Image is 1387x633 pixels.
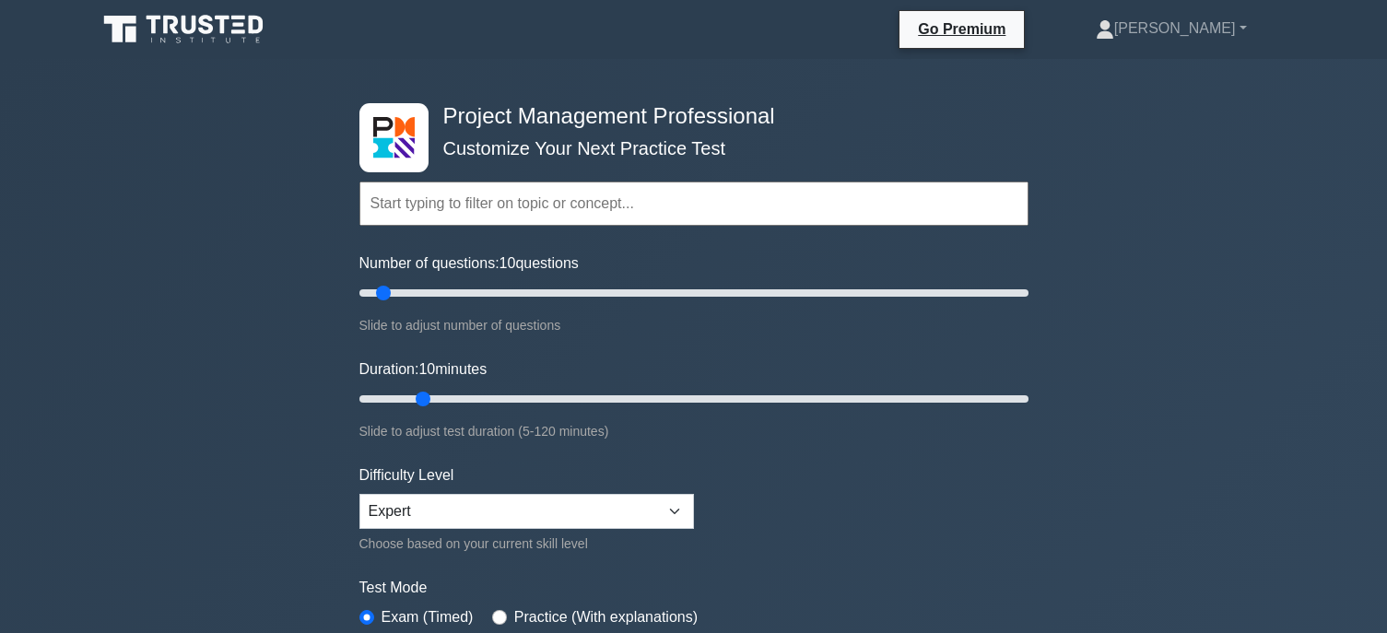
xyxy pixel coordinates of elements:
[359,358,488,381] label: Duration: minutes
[359,314,1028,336] div: Slide to adjust number of questions
[359,577,1028,599] label: Test Mode
[418,361,435,377] span: 10
[382,606,474,628] label: Exam (Timed)
[907,18,1017,41] a: Go Premium
[436,103,938,130] h4: Project Management Professional
[359,533,694,555] div: Choose based on your current skill level
[514,606,698,628] label: Practice (With explanations)
[1052,10,1291,47] a: [PERSON_NAME]
[359,182,1028,226] input: Start typing to filter on topic or concept...
[359,464,454,486] label: Difficulty Level
[359,420,1028,442] div: Slide to adjust test duration (5-120 minutes)
[359,252,579,275] label: Number of questions: questions
[500,255,516,271] span: 10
